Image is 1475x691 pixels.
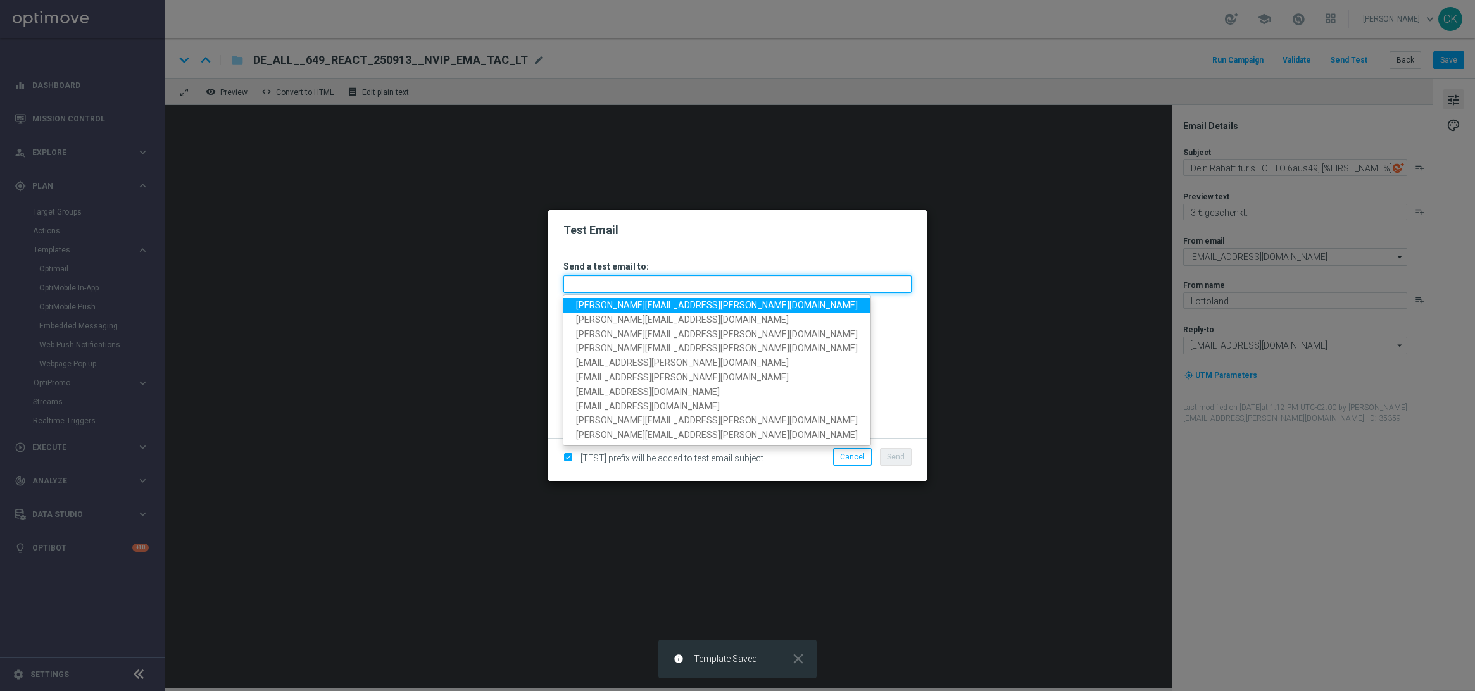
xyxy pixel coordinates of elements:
a: [PERSON_NAME][EMAIL_ADDRESS][PERSON_NAME][DOMAIN_NAME] [563,341,870,356]
a: [PERSON_NAME][EMAIL_ADDRESS][PERSON_NAME][DOMAIN_NAME] [563,327,870,341]
span: [PERSON_NAME][EMAIL_ADDRESS][DOMAIN_NAME] [576,314,789,325]
button: Cancel [833,448,872,466]
span: [PERSON_NAME][EMAIL_ADDRESS][PERSON_NAME][DOMAIN_NAME] [576,415,858,425]
button: close [789,654,807,664]
span: [EMAIL_ADDRESS][PERSON_NAME][DOMAIN_NAME] [576,358,789,368]
i: info [674,654,684,664]
a: [EMAIL_ADDRESS][PERSON_NAME][DOMAIN_NAME] [563,356,870,370]
span: [EMAIL_ADDRESS][DOMAIN_NAME] [576,387,720,397]
span: Send [887,452,905,461]
a: [PERSON_NAME][EMAIL_ADDRESS][PERSON_NAME][DOMAIN_NAME] [563,413,870,428]
span: [PERSON_NAME][EMAIL_ADDRESS][PERSON_NAME][DOMAIN_NAME] [576,430,858,440]
span: [EMAIL_ADDRESS][DOMAIN_NAME] [576,401,720,411]
span: [PERSON_NAME][EMAIL_ADDRESS][PERSON_NAME][DOMAIN_NAME] [576,343,858,353]
a: [PERSON_NAME][EMAIL_ADDRESS][PERSON_NAME][DOMAIN_NAME] [563,298,870,313]
a: [EMAIL_ADDRESS][PERSON_NAME][DOMAIN_NAME] [563,370,870,385]
i: close [790,651,807,667]
span: [TEST] prefix will be added to test email subject [581,453,763,463]
h3: Send a test email to: [563,261,912,272]
span: [EMAIL_ADDRESS][PERSON_NAME][DOMAIN_NAME] [576,372,789,382]
a: [EMAIL_ADDRESS][DOMAIN_NAME] [563,385,870,399]
span: Template Saved [694,654,757,664]
button: Send [880,448,912,466]
span: [PERSON_NAME][EMAIL_ADDRESS][PERSON_NAME][DOMAIN_NAME] [576,328,858,339]
h2: Test Email [563,223,912,238]
a: [EMAIL_ADDRESS][DOMAIN_NAME] [563,399,870,413]
a: [PERSON_NAME][EMAIL_ADDRESS][DOMAIN_NAME] [563,313,870,327]
a: [PERSON_NAME][EMAIL_ADDRESS][PERSON_NAME][DOMAIN_NAME] [563,428,870,442]
span: [PERSON_NAME][EMAIL_ADDRESS][PERSON_NAME][DOMAIN_NAME] [576,300,858,310]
